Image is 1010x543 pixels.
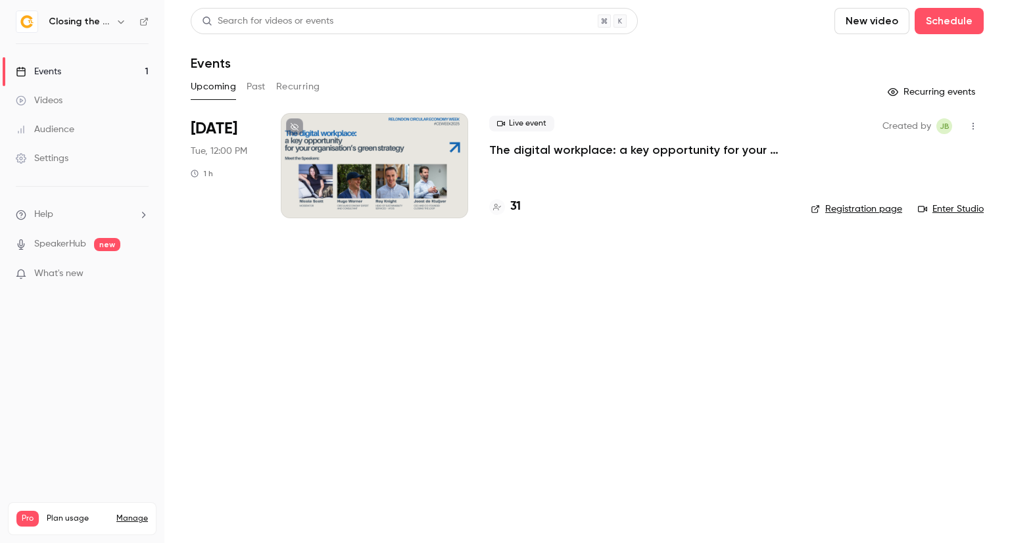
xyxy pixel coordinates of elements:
span: Live event [489,116,554,131]
span: [DATE] [191,118,237,139]
li: help-dropdown-opener [16,208,149,222]
span: Jan Baker [936,118,952,134]
span: What's new [34,267,84,281]
div: Oct 21 Tue, 11:00 AM (Europe/London) [191,113,260,218]
button: Recurring events [882,82,984,103]
h4: 31 [510,198,521,216]
button: Recurring [276,76,320,97]
div: Search for videos or events [202,14,333,28]
span: Pro [16,511,39,527]
div: 1 h [191,168,213,179]
a: The digital workplace: a key opportunity for your organisation’s green strategy [489,142,790,158]
img: Closing the Loop [16,11,37,32]
button: New video [834,8,909,34]
button: Schedule [915,8,984,34]
div: Settings [16,152,68,165]
div: Events [16,65,61,78]
span: new [94,238,120,251]
span: Help [34,208,53,222]
h1: Events [191,55,231,71]
div: Videos [16,94,62,107]
iframe: Noticeable Trigger [133,268,149,280]
a: SpeakerHub [34,237,86,251]
button: Past [247,76,266,97]
div: Audience [16,123,74,136]
a: Registration page [811,202,902,216]
span: Tue, 12:00 PM [191,145,247,158]
h6: Closing the Loop [49,15,110,28]
a: 31 [489,198,521,216]
a: Enter Studio [918,202,984,216]
button: Upcoming [191,76,236,97]
span: JB [940,118,950,134]
span: Created by [882,118,931,134]
a: Manage [116,513,148,524]
span: Plan usage [47,513,108,524]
